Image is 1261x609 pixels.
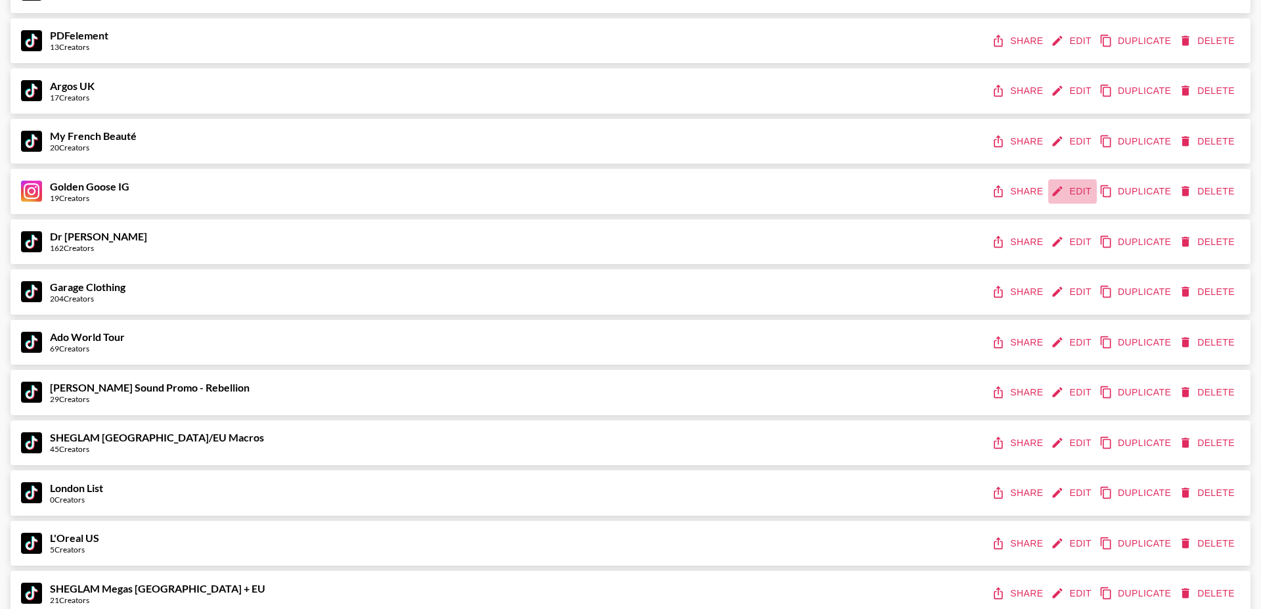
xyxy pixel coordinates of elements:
[989,531,1048,556] button: share
[50,79,95,92] strong: Argos UK
[1176,280,1240,304] button: delete
[50,531,99,544] strong: L'Oreal US
[1097,129,1176,154] button: duplicate
[1097,29,1176,53] button: duplicate
[989,280,1048,304] button: share
[1048,29,1097,53] button: edit
[989,380,1048,405] button: share
[21,281,42,302] img: TikTok
[989,230,1048,254] button: share
[50,444,264,454] div: 45 Creators
[50,595,265,605] div: 21 Creators
[989,129,1048,154] button: share
[21,533,42,554] img: TikTok
[1048,380,1097,405] button: edit
[1176,581,1240,606] button: delete
[989,431,1048,455] button: share
[50,42,108,52] div: 13 Creators
[50,180,129,192] strong: Golden Goose IG
[21,583,42,604] img: TikTok
[50,129,137,142] strong: My French Beauté
[50,582,265,595] strong: SHEGLAM Megas [GEOGRAPHIC_DATA] + EU
[1097,531,1176,556] button: duplicate
[21,80,42,101] img: TikTok
[21,382,42,403] img: TikTok
[50,495,103,505] div: 0 Creators
[1176,230,1240,254] button: delete
[21,332,42,353] img: TikTok
[1176,481,1240,505] button: delete
[989,79,1048,103] button: share
[21,432,42,453] img: TikTok
[989,581,1048,606] button: share
[50,93,95,102] div: 17 Creators
[50,243,147,253] div: 162 Creators
[50,545,99,554] div: 5 Creators
[1176,179,1240,204] button: delete
[989,179,1048,204] button: share
[21,231,42,252] img: TikTok
[1048,280,1097,304] button: edit
[1097,179,1176,204] button: duplicate
[1097,280,1176,304] button: duplicate
[989,481,1048,505] button: share
[50,394,250,404] div: 29 Creators
[21,482,42,503] img: TikTok
[50,330,125,343] strong: Ado World Tour
[1048,79,1097,103] button: edit
[1048,431,1097,455] button: edit
[1097,431,1176,455] button: duplicate
[1048,129,1097,154] button: edit
[50,431,264,443] strong: SHEGLAM [GEOGRAPHIC_DATA]/EU Macros
[1176,531,1240,556] button: delete
[1048,481,1097,505] button: edit
[1176,79,1240,103] button: delete
[50,29,108,41] strong: PDFelement
[50,230,147,242] strong: Dr [PERSON_NAME]
[50,193,129,203] div: 19 Creators
[1048,179,1097,204] button: edit
[989,330,1048,355] button: share
[1048,531,1097,556] button: edit
[21,131,42,152] img: TikTok
[1097,79,1176,103] button: duplicate
[50,381,250,394] strong: [PERSON_NAME] Sound Promo - Rebellion
[1048,330,1097,355] button: edit
[1176,29,1240,53] button: delete
[21,181,42,202] img: Instagram
[1097,330,1176,355] button: duplicate
[50,482,103,494] strong: London List
[1176,330,1240,355] button: delete
[1097,230,1176,254] button: duplicate
[1176,380,1240,405] button: delete
[1097,481,1176,505] button: duplicate
[1097,581,1176,606] button: duplicate
[50,143,137,152] div: 20 Creators
[989,29,1048,53] button: share
[50,281,125,293] strong: Garage Clothing
[1048,230,1097,254] button: edit
[1097,380,1176,405] button: duplicate
[50,344,125,353] div: 69 Creators
[50,294,125,304] div: 204 Creators
[1048,581,1097,606] button: edit
[1176,129,1240,154] button: delete
[21,30,42,51] img: TikTok
[1176,431,1240,455] button: delete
